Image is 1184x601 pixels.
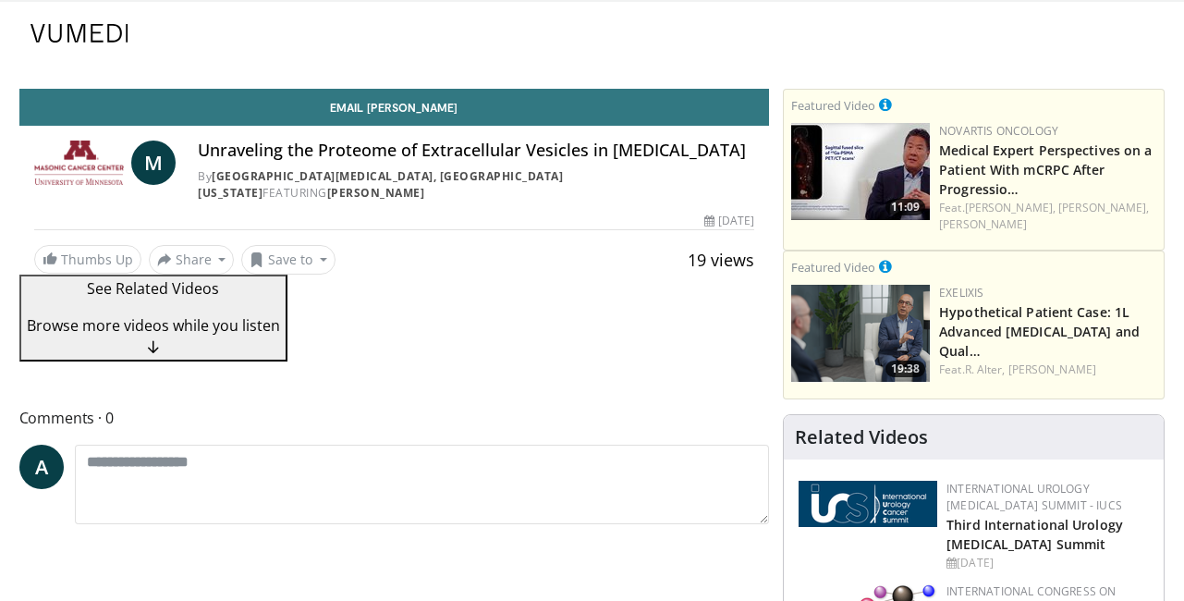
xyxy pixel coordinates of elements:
[198,141,754,161] h4: Unraveling the Proteome of Extracellular Vesicles in [MEDICAL_DATA]
[939,362,1156,378] div: Feat.
[795,426,928,448] h4: Related Videos
[939,123,1058,139] a: Novartis Oncology
[879,94,892,115] a: This is paid for by Novartis Oncology
[704,213,754,229] div: [DATE]
[885,361,925,377] span: 19:38
[799,481,937,527] img: 62fb9566-9173-4071-bcb6-e47c745411c0.png.150x105_q85_autocrop_double_scale_upscale_version-0.2.png
[19,275,287,362] button: See Related Videos Browse more videos while you listen
[965,200,1056,215] a: [PERSON_NAME],
[34,141,125,185] img: Masonic Cancer Center, University of Minnesota
[327,185,425,201] a: [PERSON_NAME]
[1008,362,1096,377] a: [PERSON_NAME]
[939,141,1152,198] a: Medical Expert Perspectives on a Patient With mCRPC After Progressio…
[27,277,280,300] p: See Related Videos
[939,216,1027,232] a: [PERSON_NAME]
[1058,200,1149,215] a: [PERSON_NAME],
[885,199,925,215] span: 11:09
[791,123,930,220] img: 918109e9-db38-4028-9578-5f15f4cfacf3.jpg.150x105_q85_crop-smart_upscale.jpg
[241,245,336,275] button: Save to
[149,245,235,275] button: Share
[939,285,983,300] a: Exelixis
[198,168,563,201] a: [GEOGRAPHIC_DATA][MEDICAL_DATA], [GEOGRAPHIC_DATA][US_STATE]
[34,245,141,274] a: Thumbs Up
[19,406,770,430] span: Comments 0
[198,168,754,202] div: By FEATURING
[131,141,176,185] a: M
[19,89,770,126] a: Email [PERSON_NAME]
[946,481,1122,513] a: International Urology [MEDICAL_DATA] Summit - IUCS
[791,259,875,276] small: Featured Video
[688,249,754,271] span: 19 views
[946,516,1123,553] a: Third International Urology [MEDICAL_DATA] Summit
[19,445,64,489] a: A
[939,200,1156,233] div: Feat.
[939,303,1140,360] a: Hypothetical Patient Case: 1L Advanced [MEDICAL_DATA] and Qual…
[31,24,128,43] img: VuMedi Logo
[791,123,930,220] a: 11:09
[879,256,892,276] a: This is paid for by Exelixis
[946,555,1149,571] div: [DATE]
[791,285,930,382] img: 7f860e55-decd-49ee-8c5f-da08edcb9540.png.150x105_q85_crop-smart_upscale.png
[939,301,1156,360] h3: Hypothetical Patient Case: 1L Advanced Renal Cell Carcinoma and Quality-of-Life Considerations
[791,285,930,382] a: 19:38
[965,362,1006,377] a: R. Alter,
[27,315,280,336] span: Browse more videos while you listen
[939,140,1156,198] h3: Medical Expert Perspectives on a Patient With mCRPC After Progression on an ARPI
[791,97,875,114] small: Featured Video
